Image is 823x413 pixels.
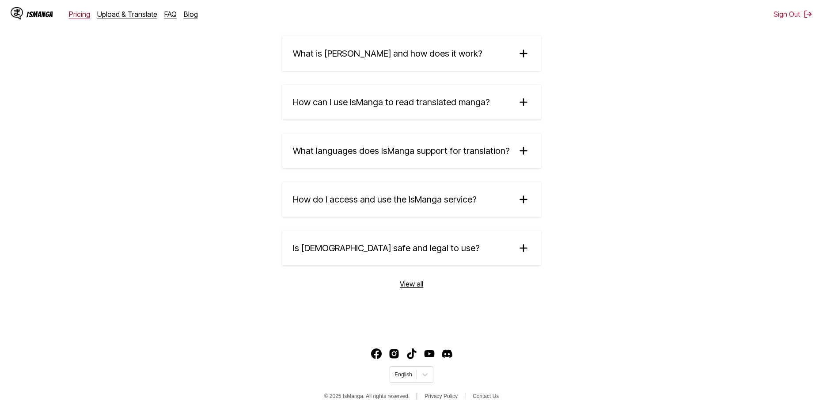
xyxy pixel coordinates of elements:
span: Is [DEMOGRAPHIC_DATA] safe and legal to use? [293,243,480,253]
a: TikTok [406,348,417,359]
a: Contact Us [473,393,499,399]
img: IsManga Instagram [389,348,399,359]
span: What languages does IsManga support for translation? [293,145,510,156]
summary: What is [PERSON_NAME] and how does it work? [282,36,541,71]
img: IsManga Discord [442,348,452,359]
button: Sign Out [774,10,812,19]
summary: How can I use IsManga to read translated manga? [282,85,541,119]
span: © 2025 IsManga. All rights reserved. [324,393,410,399]
img: plus [517,144,530,157]
summary: What languages does IsManga support for translation? [282,134,541,168]
img: IsManga Logo [11,7,23,19]
a: Youtube [424,348,435,359]
img: plus [517,47,530,60]
img: plus [517,96,530,109]
a: Instagram [389,348,399,359]
a: Upload & Translate [97,10,157,19]
img: Sign out [804,10,812,19]
img: IsManga YouTube [424,348,435,359]
a: Privacy Policy [425,393,458,399]
a: View all [400,279,423,288]
span: How can I use IsManga to read translated manga? [293,97,490,107]
span: How do I access and use the IsManga service? [293,194,477,205]
a: FAQ [164,10,177,19]
img: IsManga Facebook [371,348,382,359]
a: Blog [184,10,198,19]
a: Facebook [371,348,382,359]
span: What is [PERSON_NAME] and how does it work? [293,48,482,59]
a: Pricing [69,10,90,19]
input: Select language [394,371,396,378]
img: plus [517,241,530,255]
summary: Is [DEMOGRAPHIC_DATA] safe and legal to use? [282,231,541,265]
summary: How do I access and use the IsManga service? [282,182,541,217]
img: plus [517,193,530,206]
img: IsManga TikTok [406,348,417,359]
a: Discord [442,348,452,359]
a: IsManga LogoIsManga [11,7,69,21]
div: IsManga [27,10,53,19]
